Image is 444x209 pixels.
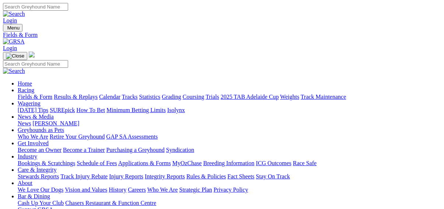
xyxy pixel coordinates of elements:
a: Isolynx [167,107,185,113]
a: Race Safe [293,160,316,166]
img: Search [3,11,25,17]
div: Care & Integrity [18,173,441,180]
a: ICG Outcomes [256,160,291,166]
a: Chasers Restaurant & Function Centre [65,200,156,206]
a: Grading [162,94,181,100]
div: Racing [18,94,441,100]
a: How To Bet [77,107,105,113]
button: Toggle navigation [3,24,22,32]
a: Racing [18,87,34,93]
a: Privacy Policy [214,187,248,193]
a: Home [18,80,32,87]
div: Greyhounds as Pets [18,133,441,140]
a: Track Maintenance [301,94,346,100]
input: Search [3,3,68,11]
a: MyOzChase [172,160,202,166]
img: logo-grsa-white.png [29,52,35,58]
a: Track Injury Rebate [60,173,108,180]
a: Stay On Track [256,173,290,180]
button: Toggle navigation [3,52,27,60]
img: GRSA [3,38,25,45]
a: Coursing [183,94,204,100]
a: Fields & Form [3,32,441,38]
a: [PERSON_NAME] [32,120,79,126]
a: [DATE] Tips [18,107,48,113]
a: Get Involved [18,140,49,146]
a: Become a Trainer [63,147,105,153]
a: Tracks [122,94,138,100]
a: Rules & Policies [186,173,226,180]
img: Close [6,53,24,59]
a: Become an Owner [18,147,61,153]
div: Wagering [18,107,441,114]
a: We Love Our Dogs [18,187,63,193]
a: Greyhounds as Pets [18,127,64,133]
a: News & Media [18,114,54,120]
a: Syndication [166,147,194,153]
a: Vision and Values [65,187,107,193]
a: About [18,180,32,186]
a: History [109,187,126,193]
a: Trials [205,94,219,100]
a: Injury Reports [109,173,143,180]
a: Wagering [18,100,40,107]
div: Get Involved [18,147,441,153]
a: Fields & Form [18,94,52,100]
img: Search [3,68,25,74]
a: Stewards Reports [18,173,59,180]
a: Purchasing a Greyhound [106,147,165,153]
div: Bar & Dining [18,200,441,206]
a: Strategic Plan [179,187,212,193]
a: GAP SA Assessments [106,133,158,140]
a: Statistics [139,94,161,100]
a: Results & Replays [54,94,98,100]
div: Industry [18,160,441,167]
a: Retire Your Greyhound [50,133,105,140]
a: Industry [18,153,37,160]
a: Who We Are [147,187,178,193]
a: Who We Are [18,133,48,140]
a: Applications & Forms [118,160,171,166]
a: 2025 TAB Adelaide Cup [221,94,279,100]
a: Integrity Reports [145,173,185,180]
a: Weights [280,94,299,100]
a: Calendar [99,94,120,100]
a: Minimum Betting Limits [106,107,166,113]
a: Bookings & Scratchings [18,160,75,166]
a: Bar & Dining [18,193,50,199]
a: SUREpick [50,107,75,113]
a: Fact Sheets [228,173,254,180]
a: Schedule of Fees [77,160,117,166]
a: Login [3,45,17,51]
span: Menu [7,25,20,31]
a: Login [3,17,17,24]
a: News [18,120,31,126]
div: News & Media [18,120,441,127]
a: Careers [128,187,146,193]
a: Breeding Information [203,160,254,166]
div: About [18,187,441,193]
a: Cash Up Your Club [18,200,64,206]
input: Search [3,60,68,68]
a: Care & Integrity [18,167,57,173]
